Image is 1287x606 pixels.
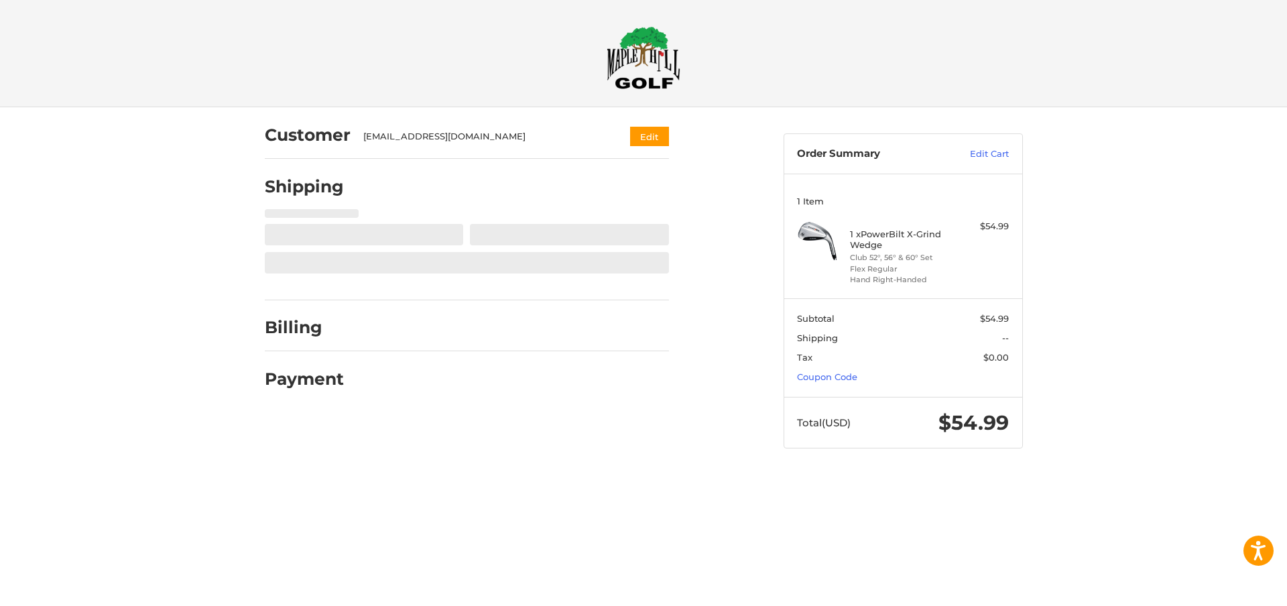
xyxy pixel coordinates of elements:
span: $54.99 [938,410,1009,435]
span: $54.99 [980,313,1009,324]
a: Coupon Code [797,371,857,382]
li: Flex Regular [850,263,953,275]
h3: 1 Item [797,196,1009,206]
span: $0.00 [983,352,1009,363]
h3: Order Summary [797,147,941,161]
span: Tax [797,352,812,363]
h2: Customer [265,125,351,145]
span: Shipping [797,332,838,343]
div: [EMAIL_ADDRESS][DOMAIN_NAME] [363,130,604,143]
li: Hand Right-Handed [850,274,953,286]
h2: Billing [265,317,343,338]
img: Maple Hill Golf [607,26,680,89]
span: Total (USD) [797,416,851,429]
h4: 1 x PowerBilt X-Grind Wedge [850,229,953,251]
h2: Payment [265,369,344,389]
span: -- [1002,332,1009,343]
h2: Shipping [265,176,344,197]
button: Edit [630,127,669,146]
span: Subtotal [797,313,835,324]
div: $54.99 [956,220,1009,233]
a: Edit Cart [941,147,1009,161]
li: Club 52°, 56° & 60° Set [850,252,953,263]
